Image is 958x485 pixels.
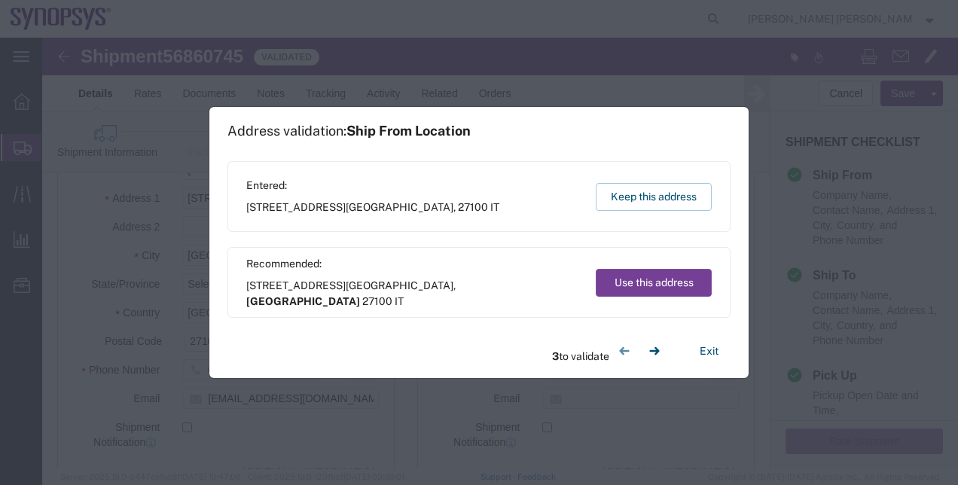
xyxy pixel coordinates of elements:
button: Keep this address [596,183,712,211]
span: Ship From Location [346,123,471,139]
span: 27100 [362,295,392,307]
span: [GEOGRAPHIC_DATA] [346,201,453,213]
span: [GEOGRAPHIC_DATA] [346,279,453,291]
button: Exit [688,338,731,365]
span: Recommended: [246,256,581,272]
h1: Address validation: [227,123,471,139]
button: Use this address [596,269,712,297]
span: [GEOGRAPHIC_DATA] [246,295,360,307]
span: IT [490,201,499,213]
span: Entered: [246,178,499,194]
span: [STREET_ADDRESS] , [246,200,499,215]
div: to validate [552,336,670,366]
span: 3 [552,350,559,362]
span: IT [395,295,404,307]
span: 27100 [458,201,488,213]
span: [STREET_ADDRESS] , [246,278,581,310]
